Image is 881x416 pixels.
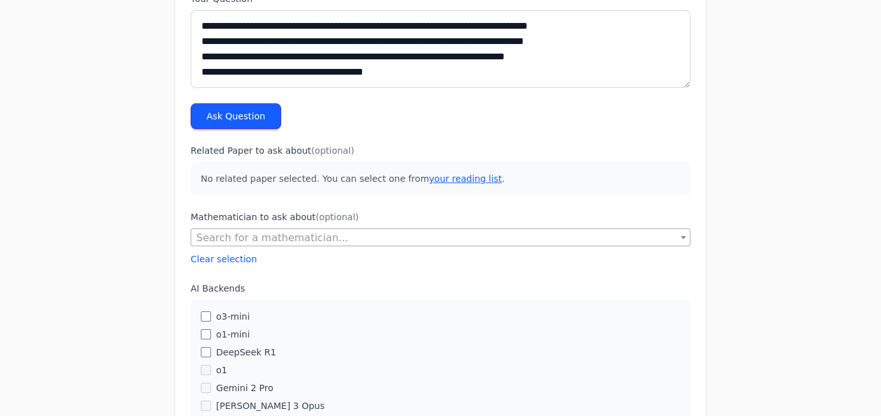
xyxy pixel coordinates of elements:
button: Clear selection [191,253,257,265]
label: o1 [216,364,227,376]
button: Ask Question [191,103,281,129]
label: o3-mini [216,310,250,323]
span: Search for a mathematician... [191,229,690,247]
a: your reading list [429,174,502,184]
label: o1-mini [216,328,250,341]
span: Search for a mathematician... [191,228,690,246]
label: Mathematician to ask about [191,211,690,223]
label: Gemini 2 Pro [216,382,273,394]
span: Search for a mathematician... [196,232,348,244]
p: No related paper selected. You can select one from . [191,162,690,195]
label: Related Paper to ask about [191,144,690,157]
span: (optional) [311,145,354,156]
label: AI Backends [191,282,690,295]
label: DeepSeek R1 [216,346,276,359]
span: (optional) [316,212,359,222]
label: [PERSON_NAME] 3 Opus [216,399,324,412]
